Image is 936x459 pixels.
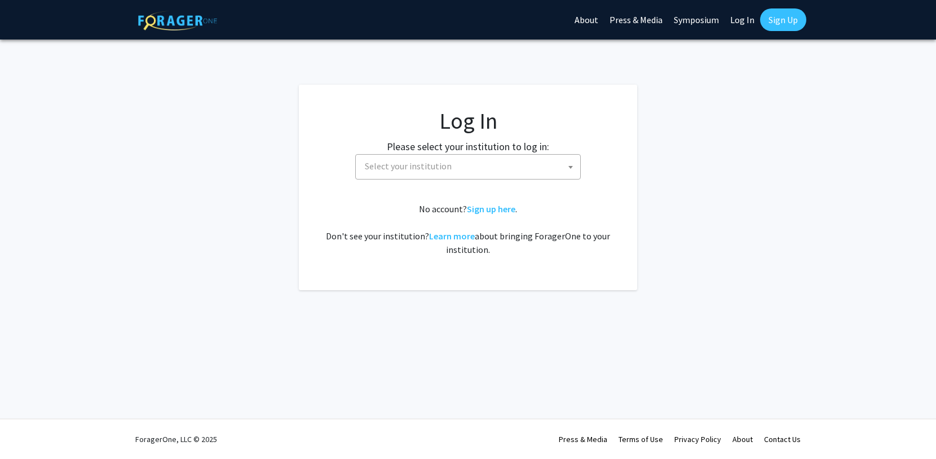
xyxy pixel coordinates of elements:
[764,434,801,444] a: Contact Us
[619,434,663,444] a: Terms of Use
[321,107,615,134] h1: Log In
[674,434,721,444] a: Privacy Policy
[360,155,580,178] span: Select your institution
[732,434,753,444] a: About
[559,434,607,444] a: Press & Media
[135,419,217,459] div: ForagerOne, LLC © 2025
[429,230,475,242] a: Learn more about bringing ForagerOne to your institution
[467,203,515,215] a: Sign up here
[760,8,806,31] a: Sign Up
[138,11,217,30] img: ForagerOne Logo
[355,154,581,180] span: Select your institution
[365,160,452,172] span: Select your institution
[321,202,615,256] div: No account? . Don't see your institution? about bringing ForagerOne to your institution.
[387,139,549,154] label: Please select your institution to log in:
